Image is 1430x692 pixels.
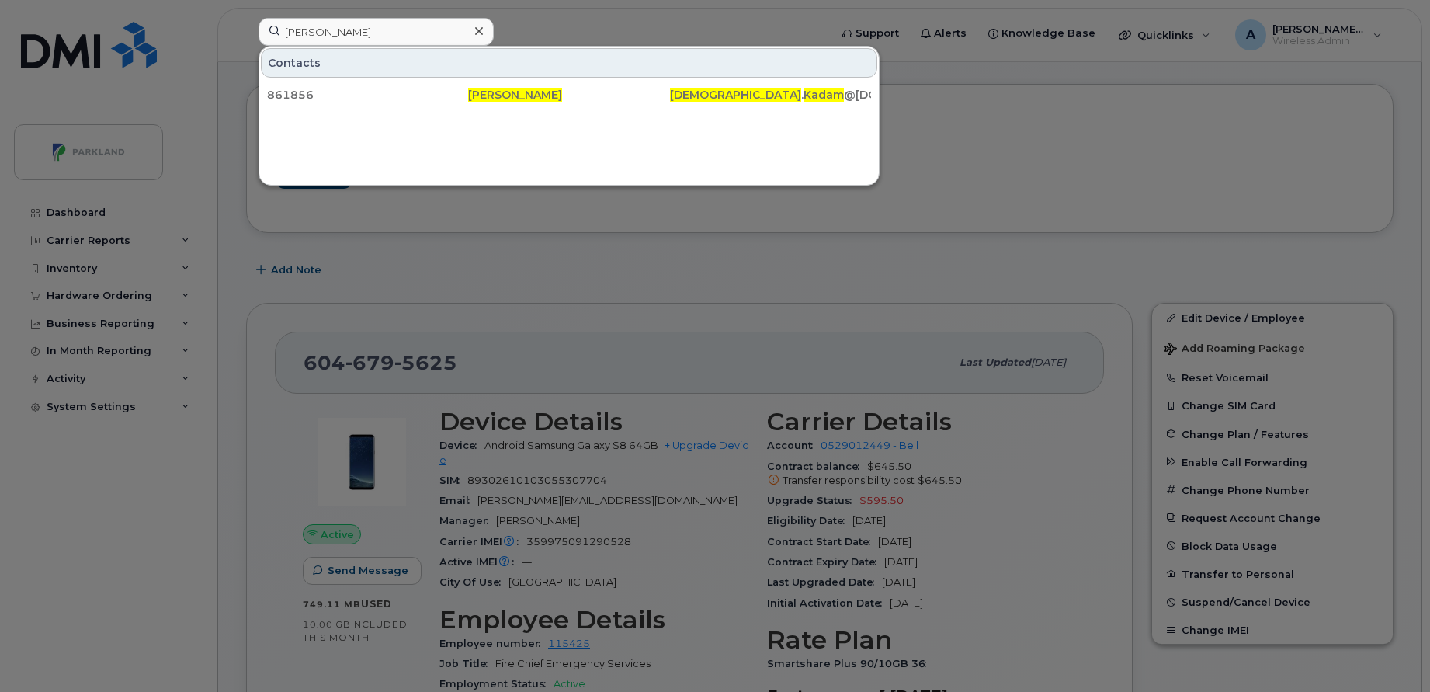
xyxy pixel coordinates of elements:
div: Contacts [261,48,877,78]
span: Kadam [804,88,844,102]
div: . @[DOMAIN_NAME] [670,87,871,103]
input: Find something... [259,18,494,46]
a: 861856[PERSON_NAME][DEMOGRAPHIC_DATA].Kadam@[DOMAIN_NAME] [261,81,877,109]
div: 861856 [267,87,468,103]
span: [DEMOGRAPHIC_DATA] [670,88,801,102]
span: [PERSON_NAME] [468,88,562,102]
